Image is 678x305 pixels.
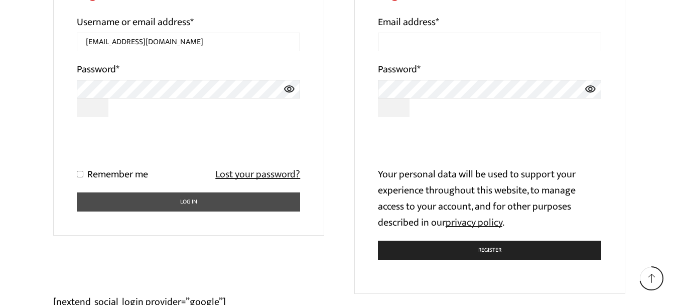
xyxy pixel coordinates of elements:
a: Lost your password? [215,166,300,182]
button: Show password [77,98,109,117]
span: Remember me [87,166,148,183]
button: Register [378,241,602,260]
button: Log in [77,192,301,212]
label: Password [77,61,119,77]
input: Remember me [77,171,83,177]
p: Your personal data will be used to support your experience throughout this website, to manage acc... [378,166,602,231]
iframe: reCAPTCHA [378,127,530,166]
a: privacy policy [446,214,502,231]
label: Email address [378,14,439,30]
button: Show password [378,98,410,117]
label: Password [378,61,421,77]
label: Username or email address [77,14,194,30]
iframe: reCAPTCHA [77,127,229,166]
